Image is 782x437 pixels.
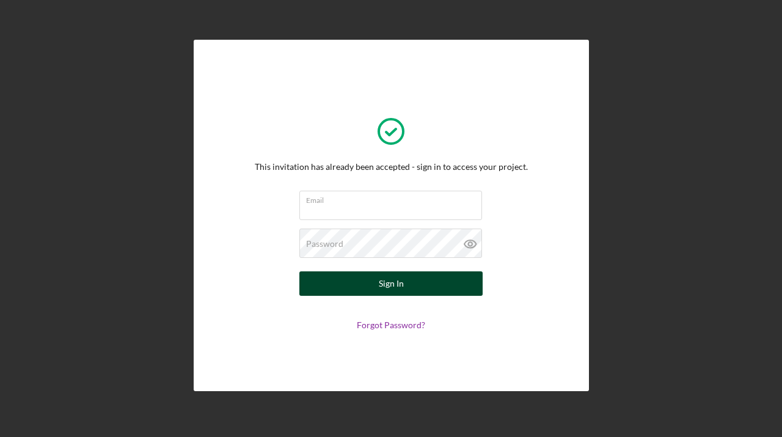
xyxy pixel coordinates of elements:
a: Forgot Password? [357,320,425,330]
div: This invitation has already been accepted - sign in to access your project. [255,162,528,172]
label: Password [306,239,343,249]
div: Sign In [379,271,404,296]
label: Email [306,191,482,205]
button: Sign In [299,271,483,296]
